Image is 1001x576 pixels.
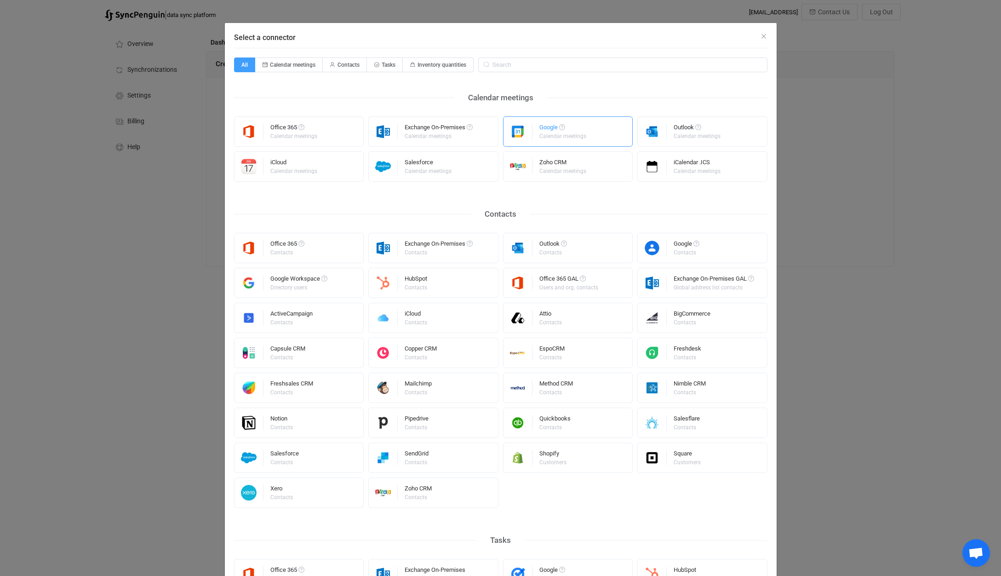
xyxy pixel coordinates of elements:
[270,320,311,325] div: Contacts
[539,380,573,390] div: Method CRM
[405,485,432,495] div: Zoho CRM
[369,124,398,139] img: exchange.png
[539,346,565,355] div: EspoCRM
[369,485,398,501] img: zoho-crm.png
[405,460,427,465] div: Contacts
[539,168,586,174] div: Calendar meetings
[638,124,667,139] img: outlook.png
[674,285,753,290] div: Global address list contacts
[270,425,293,430] div: Contacts
[503,450,532,466] img: shopify.png
[539,285,598,290] div: Users and org. contacts
[405,567,465,576] div: Exchange On-Premises
[405,425,427,430] div: Contacts
[270,133,317,139] div: Calendar meetings
[405,450,429,460] div: SendGrid
[503,310,532,326] img: attio.png
[539,276,600,285] div: Office 365 GAL
[539,250,566,255] div: Contacts
[503,159,532,174] img: zoho-crm.png
[674,415,700,425] div: Salesflare
[539,159,588,168] div: Zoho CRM
[674,159,722,168] div: iCalendar .ICS
[539,311,563,320] div: Attio
[235,240,263,256] img: microsoft365.png
[270,124,319,133] div: Office 365
[270,390,312,395] div: Contacts
[235,450,263,466] img: salesforce.png
[539,320,562,325] div: Contacts
[270,355,304,360] div: Contacts
[674,133,721,139] div: Calendar meetings
[270,168,317,174] div: Calendar meetings
[674,567,696,576] div: HubSpot
[760,32,767,41] button: Close
[638,240,667,256] img: google-contacts.png
[674,276,754,285] div: Exchange On-Premises GAL
[369,275,398,291] img: hubspot.png
[405,380,432,390] div: Mailchimp
[478,58,767,72] input: Search
[405,495,430,500] div: Contacts
[369,159,398,174] img: salesforce.png
[270,415,294,425] div: Notion
[405,285,427,290] div: Contacts
[638,310,667,326] img: big-commerce.png
[471,207,530,221] div: Contacts
[674,250,698,255] div: Contacts
[674,460,701,465] div: Customers
[405,124,473,133] div: Exchange On-Premises
[270,250,303,255] div: Contacts
[674,124,722,133] div: Outlook
[235,345,263,361] img: capsule.png
[539,390,572,395] div: Contacts
[674,355,700,360] div: Contacts
[405,355,435,360] div: Contacts
[476,533,525,547] div: Tasks
[270,567,304,576] div: Office 365
[405,168,452,174] div: Calendar meetings
[674,168,721,174] div: Calendar meetings
[405,250,471,255] div: Contacts
[270,380,313,390] div: Freshsales CRM
[638,450,667,466] img: square.png
[270,460,297,465] div: Contacts
[539,450,568,460] div: Shopify
[674,346,701,355] div: Freshdesk
[539,355,563,360] div: Contacts
[235,275,263,291] img: google-workspace.png
[270,450,299,460] div: Salesforce
[369,380,398,396] img: mailchimp.png
[539,133,586,139] div: Calendar meetings
[674,320,709,325] div: Contacts
[454,91,547,105] div: Calendar meetings
[369,450,398,466] img: sendgrid.png
[270,276,327,285] div: Google Workspace
[503,380,532,396] img: methodcrm.png
[234,33,296,42] span: Select a connector
[674,241,699,250] div: Google
[674,390,704,395] div: Contacts
[539,567,565,576] div: Google
[369,240,398,256] img: exchange.png
[638,415,667,431] img: salesflare.png
[539,241,567,250] div: Outlook
[235,159,263,174] img: icloud-calendar.png
[405,415,429,425] div: Pipedrive
[405,346,437,355] div: Copper CRM
[539,124,588,133] div: Google
[369,415,398,431] img: pipedrive.png
[962,539,990,567] div: Open chat
[270,485,294,495] div: Xero
[235,310,263,326] img: activecampaign.png
[405,390,430,395] div: Contacts
[270,346,305,355] div: Capsule CRM
[674,311,710,320] div: BigCommerce
[405,311,429,320] div: iCloud
[405,241,473,250] div: Exchange On-Premises
[270,311,313,320] div: ActiveCampaign
[270,241,304,250] div: Office 365
[539,415,571,425] div: Quickbooks
[369,345,398,361] img: copper.png
[638,380,667,396] img: nimble.png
